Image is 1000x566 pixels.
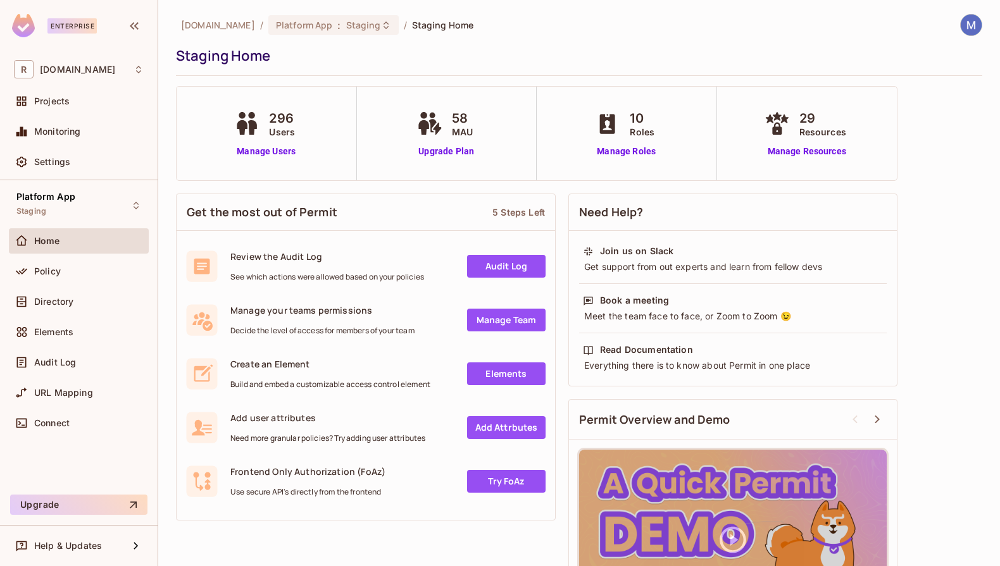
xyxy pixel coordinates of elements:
span: the active workspace [181,19,255,31]
span: 58 [452,109,473,128]
div: Enterprise [47,18,97,34]
span: Frontend Only Authorization (FoAz) [230,465,385,477]
span: Elements [34,327,73,337]
a: Manage Users [231,145,301,158]
span: Workspace: redica.com [40,65,115,75]
span: Manage your teams permissions [230,304,415,316]
span: Platform App [276,19,333,31]
a: Manage Roles [592,145,661,158]
span: See which actions were allowed based on your policies [230,272,424,282]
div: Join us on Slack [600,245,673,257]
span: Projects [34,96,70,106]
span: : [337,20,341,30]
div: Book a meeting [600,294,669,307]
span: Users [269,125,295,138]
div: Everything there is to know about Permit in one place [583,359,883,372]
span: Review the Audit Log [230,250,424,262]
span: 296 [269,109,295,128]
div: Read Documentation [600,343,693,356]
span: Connect [34,418,70,428]
span: Get the most out of Permit [187,204,337,220]
img: SReyMgAAAABJRU5ErkJggg== [12,14,35,37]
span: Roles [630,125,654,138]
span: Build and embed a customizable access control element [230,379,430,390]
span: Staging [346,19,381,31]
span: 10 [630,109,654,128]
a: Upgrade Plan [414,145,479,158]
span: Directory [34,297,73,307]
a: Elements [467,362,546,385]
div: Meet the team face to face, or Zoom to Zoom 😉 [583,310,883,323]
div: 5 Steps Left [492,206,545,218]
span: Create an Element [230,358,430,370]
span: 29 [799,109,846,128]
a: Manage Resources [761,145,853,158]
a: Audit Log [467,255,546,278]
span: Resources [799,125,846,138]
div: Staging Home [176,46,976,65]
span: Settings [34,157,70,167]
img: Mark Smerchek [961,15,982,35]
span: Staging [16,206,46,216]
span: Platform App [16,192,75,202]
span: Monitoring [34,126,81,137]
div: Get support from out experts and learn from fellow devs [583,261,883,273]
button: Upgrade [10,495,147,515]
span: URL Mapping [34,388,93,398]
a: Try FoAz [467,470,546,493]
span: Home [34,236,60,246]
span: Use secure API's directly from the frontend [230,487,385,497]
a: Add Attrbutes [467,416,546,439]
span: Decide the level of access for members of your team [230,326,415,336]
span: Help & Updates [34,541,102,551]
span: R [14,60,34,78]
span: Audit Log [34,357,76,367]
span: Permit Overview and Demo [579,412,730,428]
span: Need Help? [579,204,644,220]
span: Add user attributes [230,412,425,424]
span: MAU [452,125,473,138]
li: / [404,19,407,31]
span: Need more granular policies? Try adding user attributes [230,433,425,443]
span: Staging Home [412,19,474,31]
li: / [260,19,263,31]
span: Policy [34,266,61,276]
a: Manage Team [467,309,546,331]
